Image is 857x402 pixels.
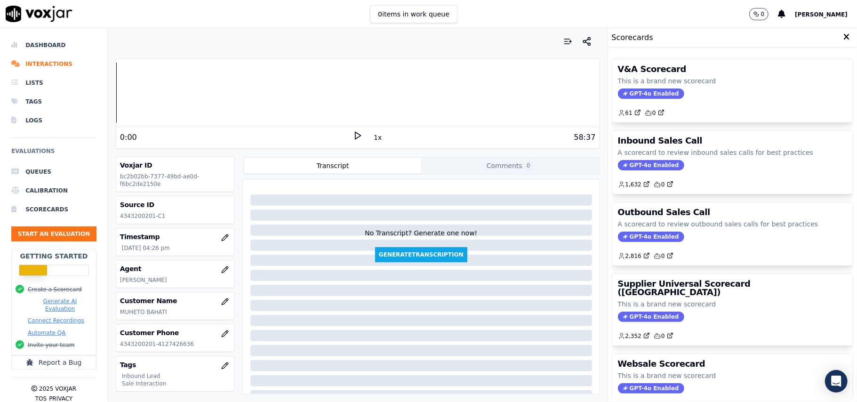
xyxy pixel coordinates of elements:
[795,11,848,18] span: [PERSON_NAME]
[120,232,231,241] h3: Timestamp
[28,297,92,313] button: Generate AI Evaluation
[749,8,778,20] button: 0
[120,360,231,370] h3: Tags
[618,280,847,297] h3: Supplier Universal Scorecard ([GEOGRAPHIC_DATA])
[11,226,96,241] button: Start an Evaluation
[120,161,231,170] h3: Voxjar ID
[618,332,654,340] button: 2,352
[421,158,598,173] button: Comments
[11,55,96,73] a: Interactions
[28,341,74,349] button: Invite your team
[618,76,847,86] p: This is a brand new scorecard
[28,286,82,293] button: Create a Scorecard
[618,383,684,394] span: GPT-4o Enabled
[574,132,595,143] div: 58:37
[618,181,654,188] button: 1,632
[618,332,650,340] a: 2,352
[618,252,650,260] a: 2,816
[120,212,231,220] p: 4343200201-C1
[39,385,76,393] p: 2025 Voxjar
[11,355,96,370] button: Report a Bug
[618,312,684,322] span: GPT-4o Enabled
[795,8,857,20] button: [PERSON_NAME]
[120,132,137,143] div: 0:00
[645,109,665,117] a: 0
[11,36,96,55] a: Dashboard
[244,158,421,173] button: Transcript
[654,252,673,260] a: 0
[618,371,847,380] p: This is a brand new scorecard
[11,145,96,162] h6: Evaluations
[524,161,533,170] span: 0
[618,148,847,157] p: A scorecard to review inbound sales calls for best practices
[120,308,231,316] p: MUHETO BAHATI
[608,28,857,48] div: Scorecards
[11,162,96,181] a: Queues
[372,131,384,144] button: 1x
[11,73,96,92] a: Lists
[20,251,88,261] h2: Getting Started
[28,317,84,324] button: Connect Recordings
[618,252,654,260] button: 2,816
[11,92,96,111] a: Tags
[120,276,231,284] p: [PERSON_NAME]
[618,65,847,73] h3: V&A Scorecard
[6,6,72,22] img: voxjar logo
[11,200,96,219] a: Scorecards
[122,380,231,387] p: Sale Interaction
[749,8,769,20] button: 0
[120,200,231,209] h3: Source ID
[618,109,641,117] a: 61
[618,299,847,309] p: This is a brand new scorecard
[618,88,684,99] span: GPT-4o Enabled
[11,111,96,130] a: Logs
[120,340,231,348] p: 4343200201-4127426636
[28,329,65,337] button: Automate QA
[375,247,467,262] button: GenerateTranscription
[618,208,847,217] h3: Outbound Sales Call
[825,370,848,393] div: Open Intercom Messenger
[618,232,684,242] span: GPT-4o Enabled
[365,228,477,247] div: No Transcript? Generate one now!
[618,219,847,229] p: A scorecard to review outbound sales calls for best practices
[120,264,231,273] h3: Agent
[122,244,231,252] p: [DATE] 04:26 pm
[122,372,231,380] p: Inbound Lead
[120,173,231,188] p: bc2b02bb-7377-49bd-ae0d-f6bc2de2150e
[120,296,231,306] h3: Customer Name
[370,5,457,23] button: 0items in work queue
[618,137,847,145] h3: Inbound Sales Call
[654,332,673,340] a: 0
[120,328,231,338] h3: Customer Phone
[761,10,765,18] p: 0
[618,109,645,117] button: 61
[618,160,684,170] span: GPT-4o Enabled
[11,181,96,200] a: Calibration
[654,181,673,188] a: 0
[618,181,650,188] a: 1,632
[618,360,847,368] h3: Websale Scorecard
